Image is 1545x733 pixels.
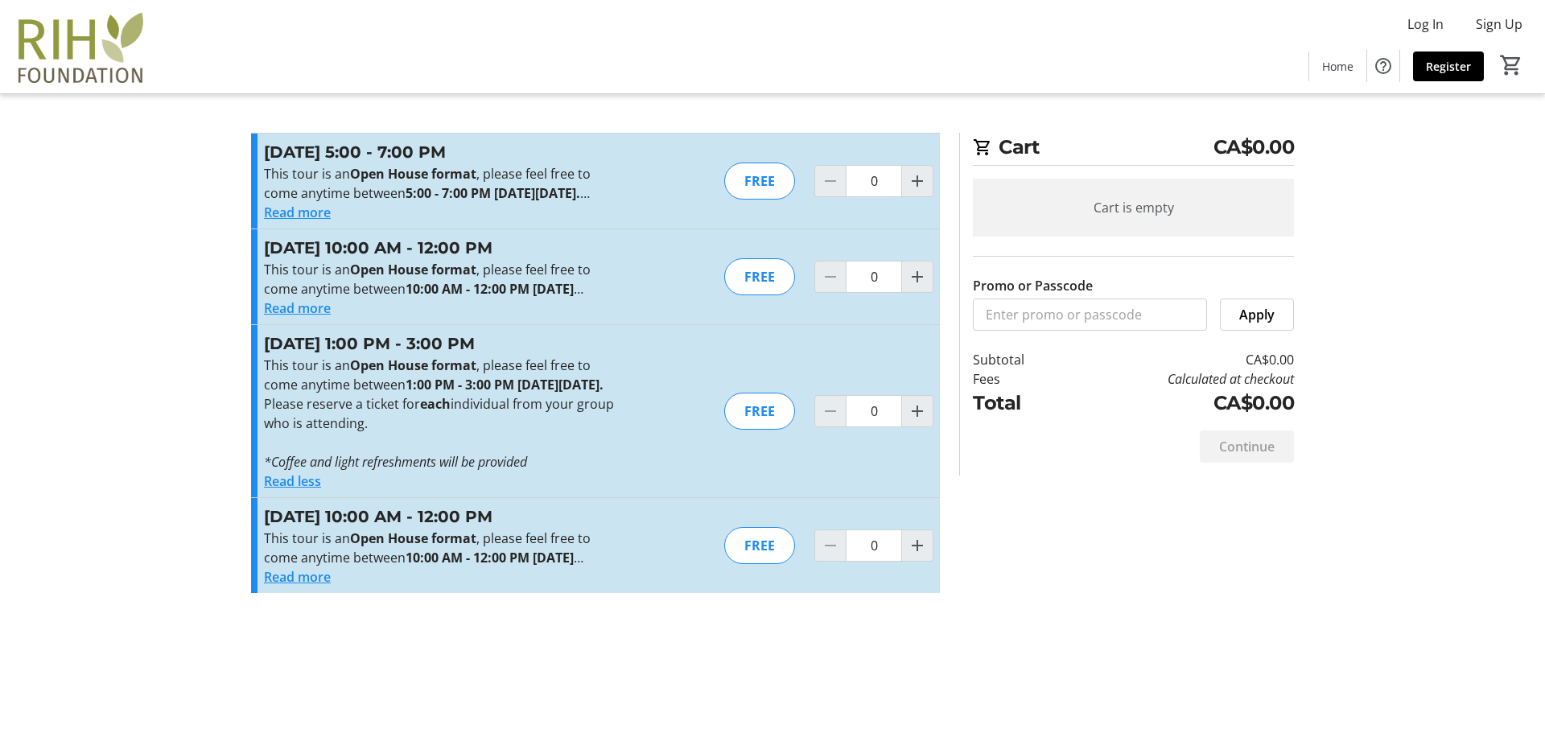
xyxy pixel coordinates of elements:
[1476,14,1522,34] span: Sign Up
[902,166,933,196] button: Increment by one
[264,549,583,586] strong: 10:00 AM - 12:00 PM [DATE][DATE].
[973,179,1294,237] div: Cart is empty
[264,164,616,203] p: This tour is an , please feel free to come anytime between
[973,389,1066,418] td: Total
[264,472,321,491] button: Read less
[406,376,604,393] strong: 1:00 PM - 3:00 PM [DATE][DATE].
[264,529,616,567] p: This tour is an , please feel free to come anytime between
[846,165,902,197] input: Monday, August 18, 2025 - 5:00 - 7:00 PM Quantity
[1413,51,1484,81] a: Register
[1367,50,1399,82] button: Help
[420,395,451,413] strong: each
[846,395,902,427] input: Tuesday, August 19, 2025 - 1:00 PM - 3:00 PM Quantity
[264,394,616,433] p: Please reserve a ticket for individual from your group who is attending.
[350,261,476,278] strong: Open House format
[1463,11,1535,37] button: Sign Up
[1066,350,1294,369] td: CA$0.00
[973,299,1207,331] input: Enter promo or passcode
[264,280,583,317] strong: 10:00 AM - 12:00 PM [DATE][DATE].
[846,529,902,562] input: Thursday, August 21, 2025 - 10:00 AM - 12:00 PM Quantity
[724,393,795,430] div: FREE
[264,567,331,587] button: Read more
[902,396,933,426] button: Increment by one
[973,369,1066,389] td: Fees
[1220,299,1294,331] button: Apply
[1066,369,1294,389] td: Calculated at checkout
[264,356,616,394] p: This tour is an , please feel free to come anytime between
[1407,14,1444,34] span: Log In
[973,350,1066,369] td: Subtotal
[350,165,476,183] strong: Open House format
[902,530,933,561] button: Increment by one
[1309,51,1366,81] a: Home
[264,140,616,164] h3: [DATE] 5:00 - 7:00 PM
[350,356,476,374] strong: Open House format
[264,260,616,299] p: This tour is an , please feel free to come anytime between
[406,184,590,202] strong: 5:00 - 7:00 PM [DATE][DATE].
[1322,58,1353,75] span: Home
[973,276,1093,295] label: Promo or Passcode
[1239,305,1275,324] span: Apply
[1426,58,1471,75] span: Register
[1395,11,1456,37] button: Log In
[264,203,331,222] button: Read more
[846,261,902,293] input: Tuesday, August 19, 2025 - 10:00 AM - 12:00 PM Quantity
[1497,51,1526,80] button: Cart
[1066,389,1294,418] td: CA$0.00
[264,236,616,260] h3: [DATE] 10:00 AM - 12:00 PM
[264,453,527,471] em: *Coffee and light refreshments will be provided
[973,133,1294,166] h2: Cart
[724,258,795,295] div: FREE
[264,299,331,318] button: Read more
[264,331,616,356] h3: [DATE] 1:00 PM - 3:00 PM
[724,527,795,564] div: FREE
[350,529,476,547] strong: Open House format
[902,261,933,292] button: Increment by one
[724,163,795,200] div: FREE
[10,6,153,87] img: Royal Inland Hospital Foundation 's Logo
[1213,133,1295,162] span: CA$0.00
[264,504,616,529] h3: [DATE] 10:00 AM - 12:00 PM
